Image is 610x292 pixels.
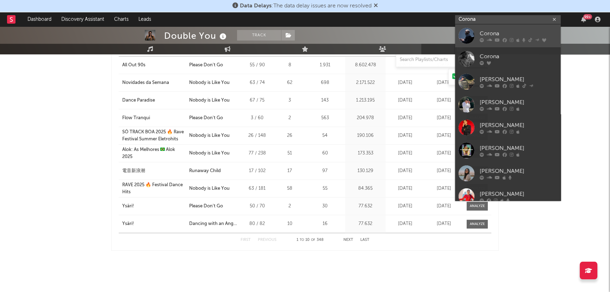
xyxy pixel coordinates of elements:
a: Corona [455,24,561,47]
div: 1 10 348 [291,236,329,244]
div: 2 [276,115,303,122]
div: 698 [306,79,343,86]
div: [DATE] [426,203,461,210]
button: Next [343,238,353,242]
div: 62 [276,79,303,86]
div: [DATE] [426,115,461,122]
a: SÓ TRACK BOA 2025 🔥 Rave Festival Summer Eletrohits [122,129,186,142]
div: 204.978 [347,115,384,122]
div: [DATE] [387,132,423,139]
a: [PERSON_NAME] [455,162,561,185]
div: Please Don't Go [189,62,223,69]
div: [DATE] [426,185,461,192]
div: 2 [276,203,303,210]
div: RAVE 2025 🔥 Festival Dance Hits [122,182,186,195]
div: [PERSON_NAME] [480,190,557,198]
a: Runaway Child [189,168,238,175]
div: 563 [306,115,343,122]
a: [PERSON_NAME] [455,70,561,93]
div: [DATE] [387,79,423,86]
div: Ysäri! [122,203,134,210]
button: Previous [258,238,276,242]
span: to [300,238,304,242]
a: 電音新浪潮 [122,168,186,175]
div: All Out 90s [122,62,145,69]
div: Dance Paradise [122,97,155,104]
a: [PERSON_NAME] [455,139,561,162]
a: Nobody is Like You [189,97,238,104]
div: [PERSON_NAME] [480,144,557,152]
a: Dance Paradise [122,97,186,104]
div: 67 / 75 [241,97,273,104]
button: First [241,238,251,242]
div: [DATE] [426,79,461,86]
div: 1.213.195 [347,97,384,104]
a: Nobody is Like You [189,79,238,86]
div: 143 [306,97,343,104]
a: Please Don't Go [189,115,238,122]
div: Nobody is Like You [189,97,230,104]
div: [DATE] [387,115,423,122]
div: 8.602.478 [347,62,384,69]
a: All Out 90s [122,62,186,69]
a: Novidades da Semana [122,79,186,86]
div: Nobody is Like You [189,132,230,139]
div: [DATE] [387,150,423,157]
div: 77.632 [347,220,384,227]
div: [DATE] [387,97,423,104]
div: Double You [164,30,228,42]
div: 26 / 148 [241,132,273,139]
div: Nobody is Like You [189,79,230,86]
div: [PERSON_NAME] [480,98,557,107]
input: Search Playlists/Charts [396,53,484,67]
div: 63 / 181 [241,185,273,192]
a: Dashboard [23,12,56,26]
div: 50 / 70 [241,203,273,210]
div: [PERSON_NAME] [480,167,557,175]
a: Please Don't Go [189,203,238,210]
div: [DATE] [426,97,461,104]
div: [DATE] [426,132,461,139]
a: Please Don't Go [189,62,238,69]
div: 30 [306,203,343,210]
div: 63 / 74 [241,79,273,86]
div: Ysäri! [122,220,134,227]
button: Track [237,30,281,41]
span: Data Delays [240,3,272,9]
span: of [311,238,315,242]
div: 26 [276,132,303,139]
div: Flow Tranqui [122,115,150,122]
div: 17 / 102 [241,168,273,175]
div: [DATE] [426,168,461,175]
div: 84.365 [347,185,384,192]
div: 80 / 82 [241,220,273,227]
a: [PERSON_NAME] [455,93,561,116]
button: 99+ [581,17,586,22]
div: 55 / 90 [241,62,273,69]
a: Dancing with an Angel - Radio Mix [189,220,238,227]
a: Nobody is Like You [189,132,238,139]
div: 2.171.522 [347,79,384,86]
div: [DATE] [387,203,423,210]
a: Nobody is Like You [189,185,238,192]
div: 3 [276,97,303,104]
div: [DATE] [426,220,461,227]
div: Corona [480,29,557,38]
a: Ysäri! [122,203,186,210]
div: Nobody is Like You [189,185,230,192]
div: 54 [306,132,343,139]
div: 3 / 60 [241,115,273,122]
div: 58 [276,185,303,192]
button: Last [360,238,369,242]
div: 60 [306,150,343,157]
div: 17 [276,168,303,175]
div: 55 [306,185,343,192]
div: 130.129 [347,168,384,175]
div: [DATE] [426,150,461,157]
div: Nobody is Like You [189,150,230,157]
div: Corona [480,52,557,61]
div: 16 [306,220,343,227]
div: 99 + [583,14,592,19]
a: Flow Tranqui [122,115,186,122]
